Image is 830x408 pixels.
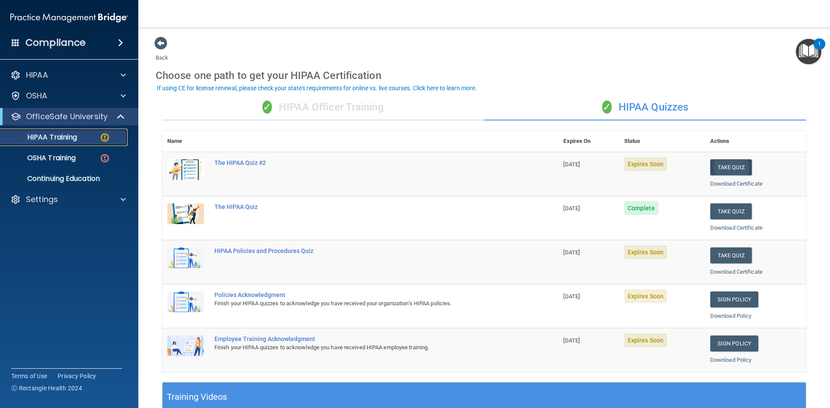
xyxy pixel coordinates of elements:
[214,159,515,166] div: The HIPAA Quiz #2
[624,333,667,347] span: Expires Soon
[26,91,48,101] p: OSHA
[6,133,77,142] p: HIPAA Training
[162,95,484,120] div: HIPAA Officer Training
[214,298,515,309] div: Finish your HIPAA quizzes to acknowledge you have received your organization’s HIPAA policies.
[6,174,124,183] p: Continuing Education
[156,84,478,92] button: If using CE for license renewal, please check your state's requirements for online vs. live cours...
[214,247,515,254] div: HIPAA Policies and Procedures Quiz
[710,335,758,351] a: Sign Policy
[710,180,763,187] a: Download Certificate
[484,95,806,120] div: HIPAA Quizzes
[710,269,763,275] a: Download Certificate
[624,245,667,259] span: Expires Soon
[26,70,48,80] p: HIPAA
[710,247,752,263] button: Take Quiz
[710,357,752,363] a: Download Policy
[796,39,821,64] button: Open Resource Center, 1 new notification
[10,91,126,101] a: OSHA
[99,132,110,143] img: warning-circle.0cc9ac19.png
[710,291,758,307] a: Sign Policy
[11,372,47,380] a: Terms of Use
[710,225,763,231] a: Download Certificate
[10,9,128,26] img: PMB logo
[10,111,125,122] a: OfficeSafe University
[619,131,705,152] th: Status
[214,335,515,342] div: Employee Training Acknowledgment
[157,85,477,91] div: If using CE for license renewal, please check your state's requirements for online vs. live cours...
[705,131,806,152] th: Actions
[262,101,272,114] span: ✓
[214,342,515,353] div: Finish your HIPAA quizzes to acknowledge you have received HIPAA employee training.
[26,111,108,122] p: OfficeSafe University
[710,313,752,319] a: Download Policy
[214,291,515,298] div: Policies Acknowledgment
[99,153,110,164] img: danger-circle.6113f641.png
[563,337,580,344] span: [DATE]
[156,44,168,61] a: Back
[156,63,813,88] div: Choose one path to get your HIPAA Certification
[11,384,82,392] span: Ⓒ Rectangle Health 2024
[563,293,580,300] span: [DATE]
[26,194,58,205] p: Settings
[563,161,580,168] span: [DATE]
[57,372,96,380] a: Privacy Policy
[214,203,515,210] div: The HIPAA Quiz
[162,131,209,152] th: Name
[563,205,580,212] span: [DATE]
[818,44,821,55] div: 1
[624,157,667,171] span: Expires Soon
[710,159,752,175] button: Take Quiz
[563,249,580,256] span: [DATE]
[26,37,86,49] h4: Compliance
[6,154,76,162] p: OSHA Training
[167,389,227,405] h5: Training Videos
[10,194,126,205] a: Settings
[558,131,619,152] th: Expires On
[710,203,752,219] button: Take Quiz
[10,70,126,80] a: HIPAA
[624,201,658,215] span: Complete
[602,101,612,114] span: ✓
[624,289,667,303] span: Expires Soon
